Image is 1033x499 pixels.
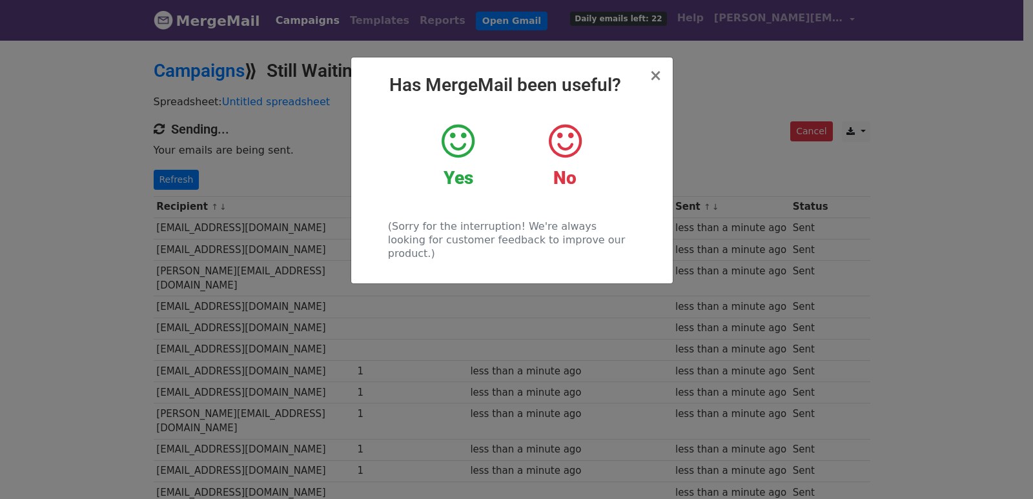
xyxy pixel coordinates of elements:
button: Close [649,68,662,83]
a: Yes [414,122,502,189]
strong: Yes [444,167,473,188]
strong: No [553,167,577,188]
h2: Has MergeMail been useful? [362,74,662,96]
p: (Sorry for the interruption! We're always looking for customer feedback to improve our product.) [388,219,635,260]
span: × [649,66,662,85]
a: No [521,122,608,189]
